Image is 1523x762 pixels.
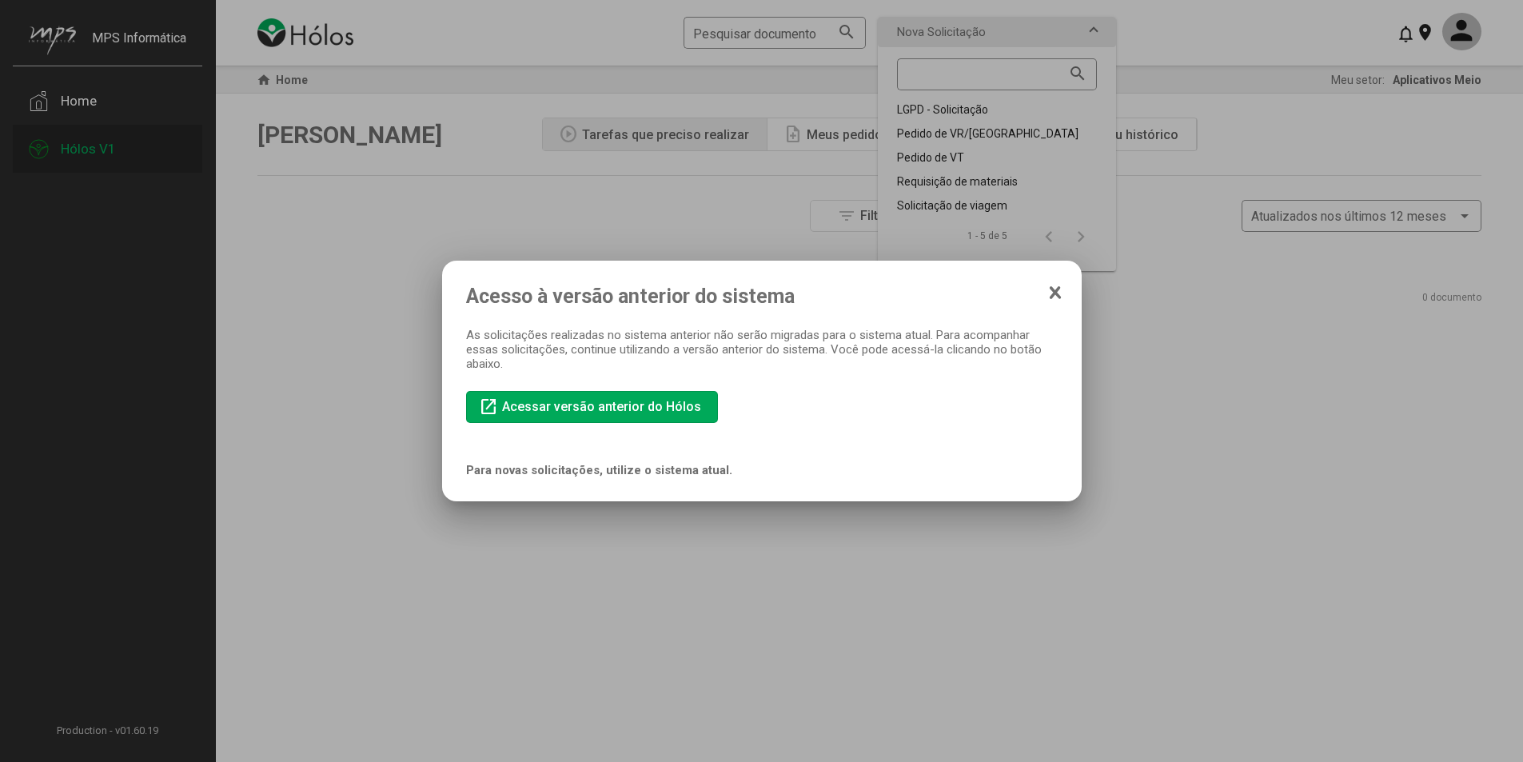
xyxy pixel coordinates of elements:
[502,399,701,414] span: Acessar versão anterior do Hólos
[479,397,498,417] mat-icon: open_in_new
[466,463,732,477] b: Para novas solicitações, utilize o sistema atual.
[466,328,1058,371] div: As solicitações realizadas no sistema anterior não serão migradas para o sistema atual. Para acom...
[466,285,1058,308] span: Acesso à versão anterior do sistema
[466,391,718,423] button: Acessar versão anterior do Hólos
